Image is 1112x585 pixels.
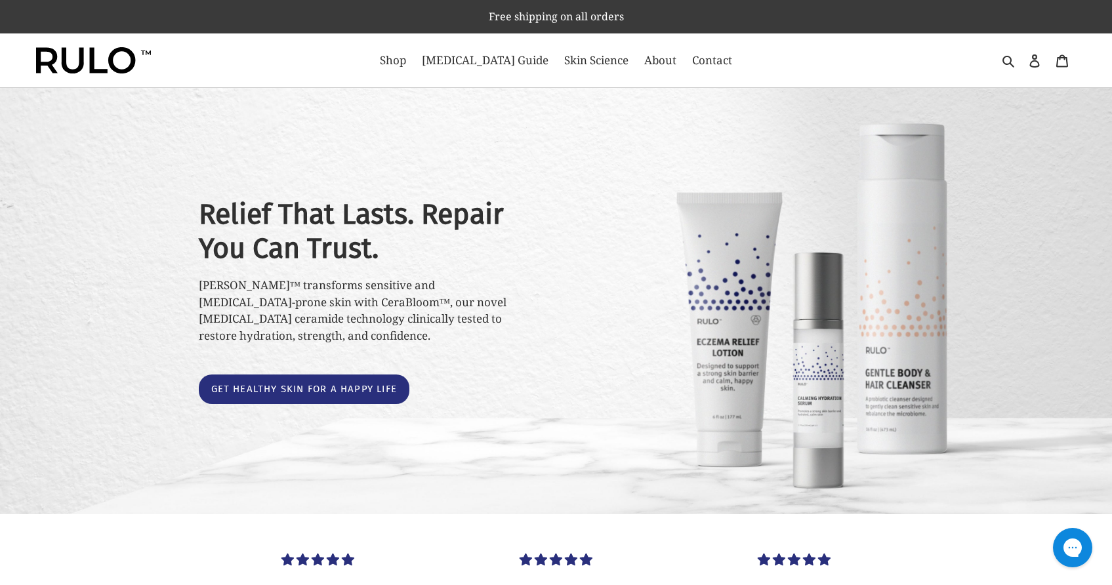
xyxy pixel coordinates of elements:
span: [MEDICAL_DATA] Guide [422,52,548,68]
iframe: Gorgias live chat messenger [1046,523,1099,572]
a: About [638,50,683,71]
a: Shop [373,50,413,71]
p: Free shipping on all orders [1,1,1111,31]
span: 5.00 stars [758,551,831,567]
span: Contact [692,52,732,68]
a: [MEDICAL_DATA] Guide [415,50,555,71]
span: Skin Science [564,52,628,68]
a: Get healthy skin for a happy life: Catalog [199,374,410,404]
span: 5.00 stars [520,551,592,567]
span: About [644,52,676,68]
p: [PERSON_NAME]™ transforms sensitive and [MEDICAL_DATA]-prone skin with CeraBloom™, our novel [MED... [199,277,533,344]
h2: Relief That Lasts. Repair You Can Trust. [199,197,533,265]
a: Skin Science [558,50,635,71]
img: Rulo™ Skin [36,47,151,73]
a: Contact [686,50,739,71]
span: Shop [380,52,406,68]
span: 5.00 stars [281,551,354,567]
